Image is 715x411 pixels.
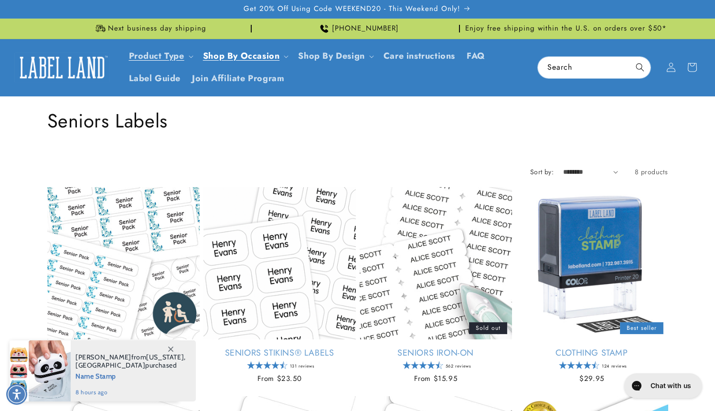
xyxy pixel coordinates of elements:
[6,384,27,405] div: Accessibility Menu
[129,50,184,62] a: Product Type
[360,348,512,358] a: Seniors Iron-On
[332,24,399,33] span: [PHONE_NUMBER]
[467,51,485,62] span: FAQ
[75,353,186,369] span: from , purchased
[465,24,667,33] span: Enjoy free shipping within the U.S. on orders over $50*
[292,45,377,67] summary: Shop By Design
[298,50,364,62] a: Shop By Design
[192,73,284,84] span: Join Affiliate Program
[530,167,554,177] label: Sort by:
[108,24,206,33] span: Next business day shipping
[244,4,460,14] span: Get 20% Off Using Code WEEKEND20 - This Weekend Only!
[75,353,131,361] span: [PERSON_NAME]
[146,353,184,361] span: [US_STATE]
[75,361,145,369] span: [GEOGRAPHIC_DATA]
[14,53,110,82] img: Label Land
[197,45,293,67] summary: Shop By Occasion
[630,57,651,78] button: Search
[619,370,705,401] iframe: Gorgias live chat messenger
[256,19,460,39] div: Announcement
[378,45,461,67] a: Care instructions
[129,73,181,84] span: Label Guide
[203,51,280,62] span: Shop By Occasion
[11,49,114,86] a: Label Land
[123,45,197,67] summary: Product Type
[47,108,668,133] h1: Seniors Labels
[75,369,186,381] span: Name Stamp
[464,19,668,39] div: Announcement
[47,19,252,39] div: Announcement
[635,167,668,177] span: 8 products
[75,388,186,397] span: 8 hours ago
[384,51,455,62] span: Care instructions
[461,45,491,67] a: FAQ
[186,67,290,90] a: Join Affiliate Program
[123,67,187,90] a: Label Guide
[203,348,356,358] a: Seniors Stikins® Labels
[516,348,668,358] a: Clothing Stamp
